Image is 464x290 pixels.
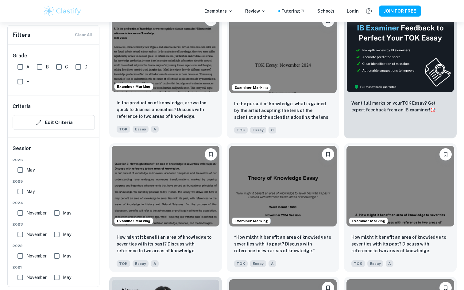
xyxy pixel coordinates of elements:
img: TOK Essay example thumbnail: In the pursuit of knowledge, what is gai [229,12,337,93]
span: A [269,260,276,267]
span: D [84,64,87,70]
img: TOK Essay example thumbnail: How might it benefit an area of knowledg [112,146,219,226]
span: November [26,231,47,238]
span: TOK [234,127,248,133]
h6: Session [13,145,95,157]
img: TOK Essay example thumbnail: How might it benefit an area of knowledg [346,146,454,226]
span: E [26,78,29,85]
span: Essay [133,260,149,267]
button: JOIN FOR FREE [379,6,421,17]
span: A [386,260,393,267]
a: Examiner MarkingPlease log in to bookmark exemplarsIn the pursuit of knowledge, what is gained by... [227,10,339,138]
p: In the production of knowledge, are we too quick to dismiss anomalies? Discuss with reference to ... [117,99,215,120]
p: How might it benefit an area of knowledge to sever ties with its past? Discuss with reference to ... [351,234,449,254]
span: Essay [367,260,383,267]
p: Want full marks on your TOK Essay ? Get expert feedback from an IB examiner! [351,100,449,113]
a: ThumbnailWant full marks on yourTOK Essay? Get expert feedback from an IB examiner! [344,10,457,138]
span: TOK [351,260,365,267]
a: Tutoring [281,8,305,14]
img: TOK Essay example thumbnail: In the production of knowledge, are we t [112,11,219,92]
span: B [46,64,49,70]
button: Please log in to bookmark exemplars [439,148,452,160]
span: November [26,253,47,259]
span: Examiner Marking [114,218,153,224]
span: Examiner Marking [232,218,270,224]
span: 2021 [13,265,95,270]
p: Review [245,8,266,14]
h6: Criteria [13,103,31,110]
span: 2022 [13,243,95,249]
span: TOK [234,260,248,267]
span: May [63,253,71,259]
img: Thumbnail [346,12,454,92]
a: Schools [317,8,334,14]
span: May [26,188,35,195]
a: Examiner MarkingPlease log in to bookmark exemplarsHow might it benefit an area of knowledge to s... [109,143,222,272]
button: Help and Feedback [364,6,374,16]
span: Essay [250,127,266,133]
span: Essay [133,126,149,133]
button: Please log in to bookmark exemplars [322,148,334,160]
a: Examiner MarkingPlease log in to bookmark exemplarsHow might it benefit an area of knowledge to s... [344,143,457,272]
span: Essay [250,260,266,267]
a: Login [347,8,359,14]
span: 2026 [13,157,95,163]
span: Examiner Marking [349,218,388,224]
span: May [63,274,71,281]
h6: Filters [13,31,30,39]
span: 2023 [13,222,95,227]
img: TOK Essay example thumbnail: “How might it benefit an area of knowled [229,146,337,226]
span: A [151,126,159,133]
button: Please log in to bookmark exemplars [205,148,217,160]
span: 2025 [13,179,95,184]
span: 🎯 [430,107,435,112]
span: May [26,167,35,173]
span: A [26,64,29,70]
p: Exemplars [204,8,233,14]
span: Examiner Marking [232,85,270,90]
span: 2024 [13,200,95,206]
span: A [151,260,159,267]
span: C [65,64,68,70]
p: How might it benefit an area of knowledge to sever ties with its past? Discuss with reference to ... [117,234,215,254]
span: May [63,210,71,216]
h6: Grade [13,52,95,60]
span: C [269,127,276,133]
button: Edit Criteria [13,115,95,130]
a: Examiner MarkingPlease log in to bookmark exemplars“How might it benefit an area of knowledge to ... [227,143,339,272]
span: May [63,231,71,238]
p: “How might it benefit an area of knowledge to sever ties with its past? Discuss with reference to... [234,234,332,254]
img: Clastify logo [43,5,82,17]
p: In the pursuit of knowledge, what is gained by the artist adopting the lens of the scientist and ... [234,100,332,121]
span: TOK [117,126,130,133]
span: November [26,210,47,216]
a: Examiner MarkingPlease log in to bookmark exemplarsIn the production of knowledge, are we too qui... [109,10,222,138]
span: TOK [117,260,130,267]
span: November [26,274,47,281]
span: Examiner Marking [114,84,153,89]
